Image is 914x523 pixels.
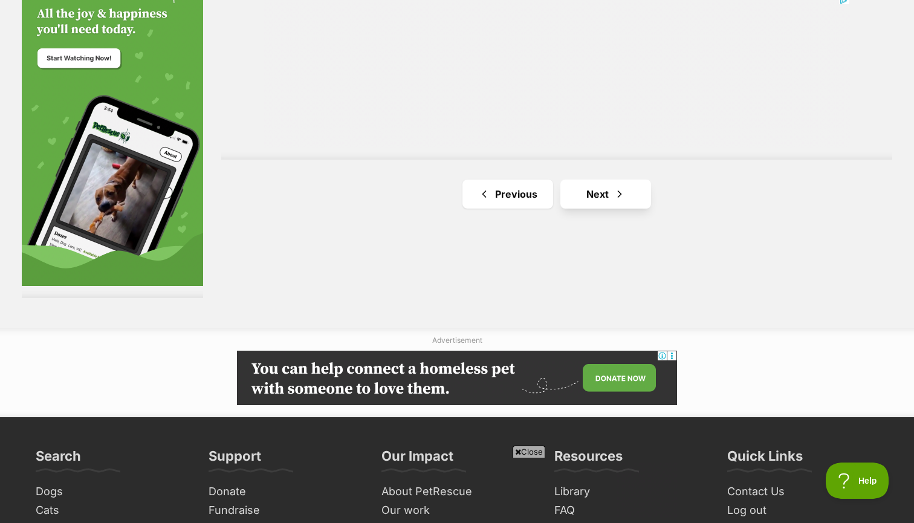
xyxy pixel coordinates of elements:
h3: Quick Links [727,447,803,472]
iframe: Help Scout Beacon - Open [826,463,890,499]
a: Next page [560,180,651,209]
a: Log out [722,501,883,520]
h3: Search [36,447,81,472]
a: Fundraise [204,501,365,520]
a: Contact Us [722,482,883,501]
h3: Support [209,447,261,472]
iframe: Advertisement [237,351,677,405]
h3: Our Impact [381,447,453,472]
h3: Resources [554,447,623,472]
a: Donate [204,482,365,501]
a: Previous page [462,180,553,209]
iframe: Advertisement [237,463,677,517]
a: Cats [31,501,192,520]
nav: Pagination [221,180,892,209]
a: Dogs [31,482,192,501]
span: Close [513,446,545,458]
